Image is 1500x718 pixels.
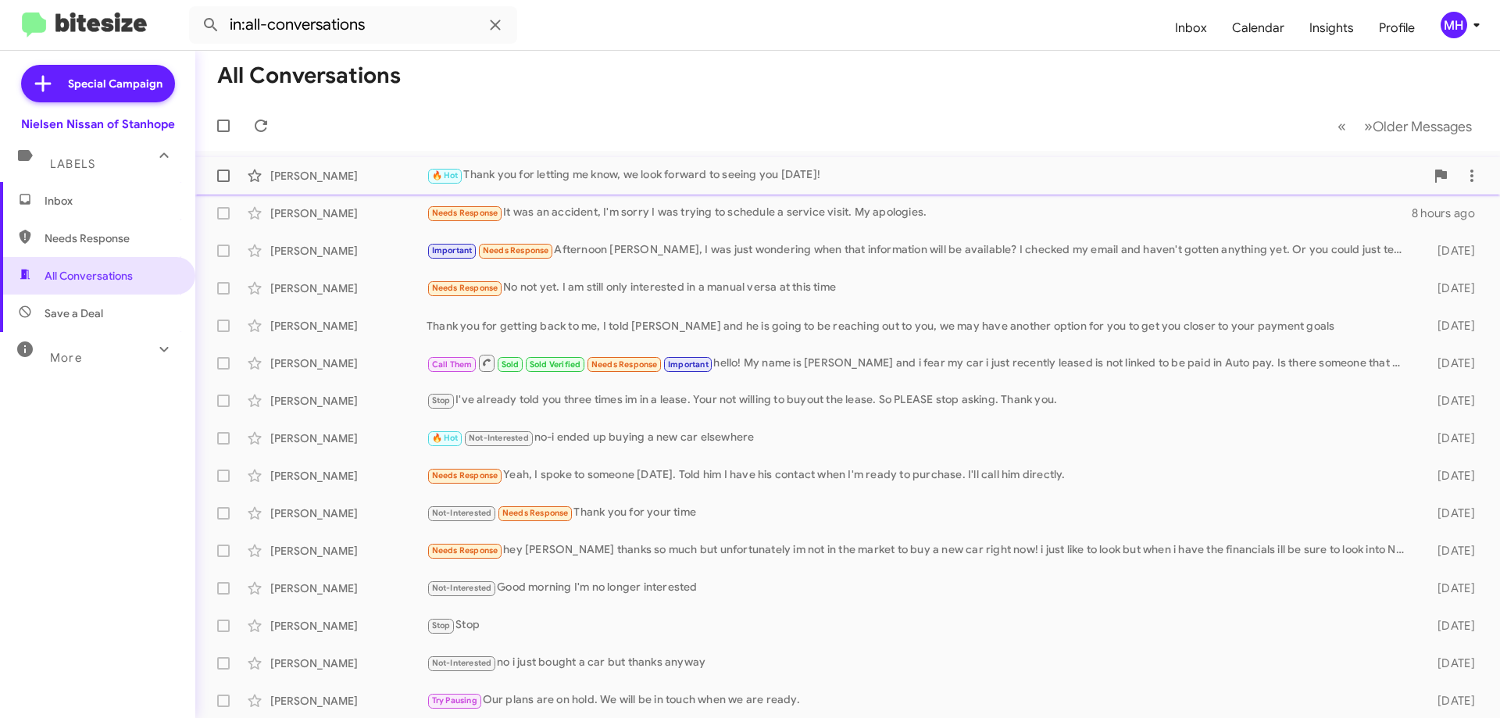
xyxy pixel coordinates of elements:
[427,429,1412,447] div: no-i ended up buying a new car elsewhere
[68,76,162,91] span: Special Campaign
[1328,110,1355,142] button: Previous
[432,395,451,405] span: Stop
[189,6,517,44] input: Search
[1412,355,1487,371] div: [DATE]
[427,241,1412,259] div: Afternoon [PERSON_NAME], I was just wondering when that information will be available? I checked ...
[427,654,1412,672] div: no i just bought a car but thanks anyway
[432,508,492,518] span: Not-Interested
[1364,116,1373,136] span: »
[217,63,401,88] h1: All Conversations
[427,353,1412,373] div: hello! My name is [PERSON_NAME] and i fear my car i just recently leased is not linked to be paid...
[427,504,1412,522] div: Thank you for your time
[427,204,1412,222] div: It was an accident, I'm sorry I was trying to schedule a service visit. My apologies.
[427,691,1412,709] div: Our plans are on hold. We will be in touch when we are ready.
[270,205,427,221] div: [PERSON_NAME]
[270,243,427,259] div: [PERSON_NAME]
[1412,618,1487,634] div: [DATE]
[270,693,427,709] div: [PERSON_NAME]
[432,658,492,668] span: Not-Interested
[1412,655,1487,671] div: [DATE]
[427,466,1412,484] div: Yeah, I spoke to someone [DATE]. Told him I have his contact when I'm ready to purchase. I'll cal...
[432,545,498,555] span: Needs Response
[1355,110,1481,142] button: Next
[50,351,82,365] span: More
[483,245,549,255] span: Needs Response
[668,359,709,370] span: Important
[502,508,569,518] span: Needs Response
[270,318,427,334] div: [PERSON_NAME]
[432,433,459,443] span: 🔥 Hot
[530,359,581,370] span: Sold Verified
[1412,468,1487,484] div: [DATE]
[432,170,459,180] span: 🔥 Hot
[1297,5,1366,51] a: Insights
[1412,280,1487,296] div: [DATE]
[432,283,498,293] span: Needs Response
[1412,693,1487,709] div: [DATE]
[1427,12,1483,38] button: MH
[1337,116,1346,136] span: «
[270,355,427,371] div: [PERSON_NAME]
[270,468,427,484] div: [PERSON_NAME]
[1412,505,1487,521] div: [DATE]
[45,305,103,321] span: Save a Deal
[45,268,133,284] span: All Conversations
[427,391,1412,409] div: I've already told you three times im in a lease. Your not willing to buyout the lease. So PLEASE ...
[1441,12,1467,38] div: MH
[427,279,1412,297] div: No not yet. I am still only interested in a manual versa at this time
[1412,318,1487,334] div: [DATE]
[1412,543,1487,559] div: [DATE]
[427,318,1412,334] div: Thank you for getting back to me, I told [PERSON_NAME] and he is going to be reaching out to you,...
[427,541,1412,559] div: hey [PERSON_NAME] thanks so much but unfortunately im not in the market to buy a new car right no...
[270,618,427,634] div: [PERSON_NAME]
[1412,430,1487,446] div: [DATE]
[1412,243,1487,259] div: [DATE]
[21,65,175,102] a: Special Campaign
[432,208,498,218] span: Needs Response
[591,359,658,370] span: Needs Response
[432,245,473,255] span: Important
[270,655,427,671] div: [PERSON_NAME]
[1373,118,1472,135] span: Older Messages
[270,580,427,596] div: [PERSON_NAME]
[427,579,1412,597] div: Good morning I'm no longer interested
[432,470,498,480] span: Needs Response
[270,430,427,446] div: [PERSON_NAME]
[432,359,473,370] span: Call Them
[502,359,520,370] span: Sold
[432,620,451,630] span: Stop
[50,157,95,171] span: Labels
[270,505,427,521] div: [PERSON_NAME]
[427,166,1425,184] div: Thank you for letting me know, we look forward to seeing you [DATE]!
[45,193,177,209] span: Inbox
[432,583,492,593] span: Not-Interested
[45,230,177,246] span: Needs Response
[270,543,427,559] div: [PERSON_NAME]
[270,393,427,409] div: [PERSON_NAME]
[432,695,477,705] span: Try Pausing
[1220,5,1297,51] a: Calendar
[1366,5,1427,51] a: Profile
[1412,205,1487,221] div: 8 hours ago
[427,616,1412,634] div: Stop
[270,280,427,296] div: [PERSON_NAME]
[1412,580,1487,596] div: [DATE]
[1162,5,1220,51] a: Inbox
[1412,393,1487,409] div: [DATE]
[21,116,175,132] div: Nielsen Nissan of Stanhope
[270,168,427,184] div: [PERSON_NAME]
[1329,110,1481,142] nav: Page navigation example
[469,433,529,443] span: Not-Interested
